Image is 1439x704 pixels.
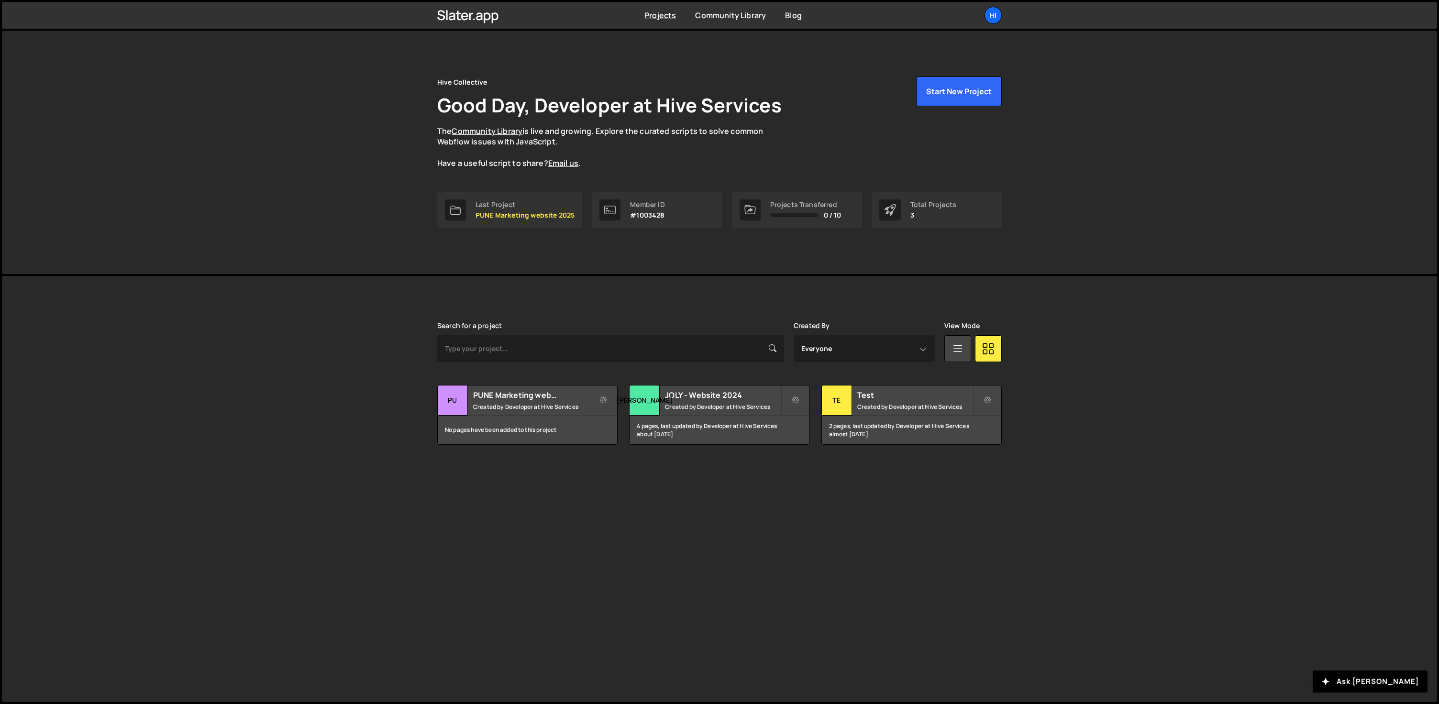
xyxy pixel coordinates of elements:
[695,10,766,21] a: Community Library
[910,201,956,209] div: Total Projects
[437,192,582,228] a: Last Project PUNE Marketing website 2025
[630,211,664,219] p: #1003428
[438,385,468,416] div: PU
[476,211,575,219] p: PUNE Marketing website 2025
[910,211,956,219] p: 3
[630,385,660,416] div: [PERSON_NAME]
[437,385,618,445] a: PU PUNE Marketing website 2025 Created by Developer at Hive Services No pages have been added to ...
[437,126,782,169] p: The is live and growing. Explore the curated scripts to solve common Webflow issues with JavaScri...
[770,201,841,209] div: Projects Transferred
[944,322,980,330] label: View Mode
[857,390,973,400] h2: Test
[785,10,802,21] a: Blog
[821,385,1002,445] a: Te Test Created by Developer at Hive Services 2 pages, last updated by Developer at Hive Services...
[794,322,830,330] label: Created By
[916,77,1002,106] button: Start New Project
[437,335,784,362] input: Type your project...
[476,201,575,209] div: Last Project
[630,201,664,209] div: Member ID
[665,390,780,400] h2: JOLY - Website 2024
[985,7,1002,24] a: Hi
[857,403,973,411] small: Created by Developer at Hive Services
[824,211,841,219] span: 0 / 10
[1313,671,1428,693] button: Ask [PERSON_NAME]
[822,416,1001,444] div: 2 pages, last updated by Developer at Hive Services almost [DATE]
[665,403,780,411] small: Created by Developer at Hive Services
[629,385,809,445] a: [PERSON_NAME] JOLY - Website 2024 Created by Developer at Hive Services 4 pages, last updated by ...
[822,385,852,416] div: Te
[437,92,782,118] h1: Good Day, Developer at Hive Services
[437,322,502,330] label: Search for a project
[548,158,578,168] a: Email us
[630,416,809,444] div: 4 pages, last updated by Developer at Hive Services about [DATE]
[473,403,588,411] small: Created by Developer at Hive Services
[452,126,522,136] a: Community Library
[437,77,487,88] div: Hive Collective
[473,390,588,400] h2: PUNE Marketing website 2025
[438,416,617,444] div: No pages have been added to this project
[644,10,676,21] a: Projects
